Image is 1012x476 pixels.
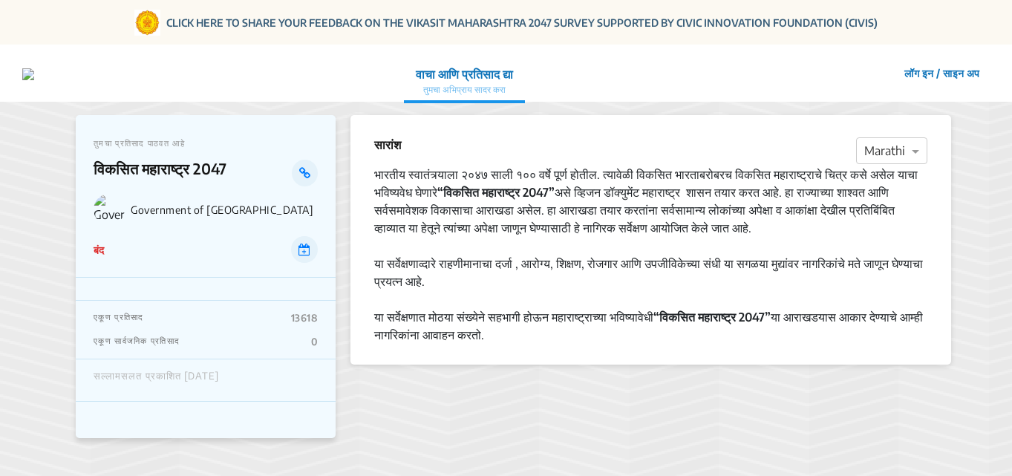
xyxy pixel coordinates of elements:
strong: “विकसित महाराष्ट्र 2047” [653,310,771,325]
div: भारतीय स्वातंत्र्याला २०४७ साली १०० वर्षे पूर्ण होतील. त्यावेळी विकसित भारताबरोबरच विकसित महाराष्... [374,166,927,237]
p: वाचा आणि प्रतिसाद द्या [416,65,513,83]
button: लॉग इन / साइन अप [895,62,990,85]
div: सल्लामसलत प्रकाशित [DATE] [94,371,219,390]
p: सारांश [374,136,401,154]
p: तुमचा प्रतिसाद पाठवत आहे [94,138,318,148]
strong: “विकसित महाराष्ट्र 2047” [437,185,555,200]
p: एकूण प्रतिसाद [94,312,143,324]
p: बंद [94,242,104,258]
div: या सर्वेक्षणात मोठया संख्येने सहभागी होऊन महाराष्ट्राच्या भविष्यावेधी या आराखडयास आकार देण्याचे आ... [374,308,927,344]
div: या सर्वेक्षणाव्दारे राहणीमानाचा दर्जा , आरोग्य, शिक्षण, रोजगार आणि उपजीविकेच्या संधी या सगळया मुद... [374,255,927,290]
p: Government of [GEOGRAPHIC_DATA] [131,203,318,216]
a: CLICK HERE TO SHARE YOUR FEEDBACK ON THE VIKASIT MAHARASHTRA 2047 SURVEY SUPPORTED BY CIVIC INNOV... [166,15,878,30]
img: Gom Logo [134,10,160,36]
p: 0 [311,336,318,348]
img: Government of Maharashtra logo [94,194,125,225]
p: 13618 [291,312,318,324]
p: विकसित महाराष्ट्र 2047 [94,160,292,186]
p: तुमचा अभिप्राय सादर करा [416,83,513,97]
p: एकूण सार्वजनिक प्रतिसाद [94,336,180,348]
img: 7907nfqetxyivg6ubhai9kg9bhzr [22,68,34,80]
